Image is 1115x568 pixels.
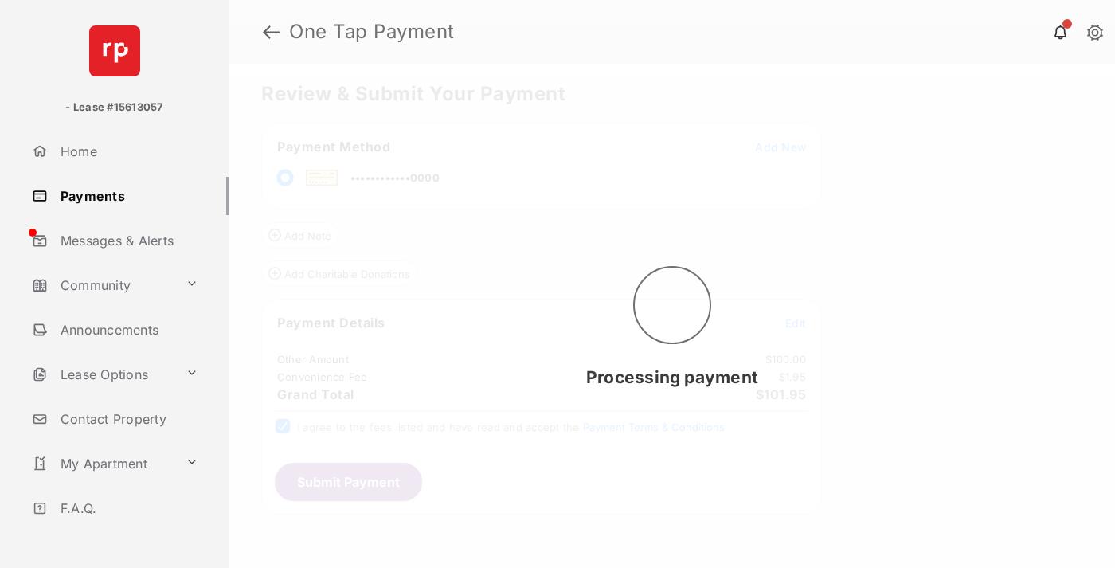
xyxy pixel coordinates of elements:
a: Home [25,132,229,170]
a: My Apartment [25,445,179,483]
img: svg+xml;base64,PHN2ZyB4bWxucz0iaHR0cDovL3d3dy53My5vcmcvMjAwMC9zdmciIHdpZHRoPSI2NCIgaGVpZ2h0PSI2NC... [89,25,140,76]
span: Processing payment [586,367,758,387]
strong: One Tap Payment [289,22,455,41]
a: Contact Property [25,400,229,438]
a: Payments [25,177,229,215]
a: Announcements [25,311,229,349]
a: F.A.Q. [25,489,229,527]
a: Lease Options [25,355,179,394]
a: Messages & Alerts [25,221,229,260]
a: Community [25,266,179,304]
p: - Lease #15613057 [65,100,163,116]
